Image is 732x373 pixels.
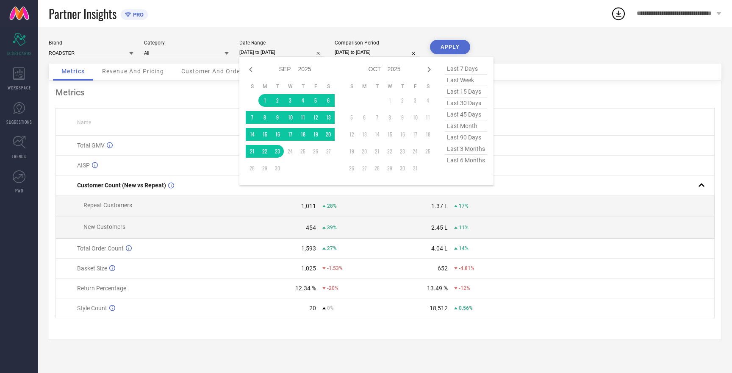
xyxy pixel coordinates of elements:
span: -1.53% [327,265,343,271]
span: last week [445,75,487,86]
span: Partner Insights [49,5,116,22]
td: Fri Sep 19 2025 [309,128,322,141]
td: Mon Oct 27 2025 [358,162,371,175]
td: Wed Oct 22 2025 [383,145,396,158]
span: -12% [459,285,470,291]
td: Sat Sep 13 2025 [322,111,335,124]
th: Friday [409,83,421,90]
th: Wednesday [284,83,297,90]
th: Thursday [297,83,309,90]
span: Metrics [61,68,85,75]
td: Sun Oct 19 2025 [345,145,358,158]
span: Customer And Orders [181,68,246,75]
span: Style Count [77,305,107,312]
td: Wed Oct 01 2025 [383,94,396,107]
div: Comparison Period [335,40,419,46]
td: Mon Sep 22 2025 [258,145,271,158]
td: Tue Oct 14 2025 [371,128,383,141]
td: Thu Oct 09 2025 [396,111,409,124]
span: last 30 days [445,97,487,109]
div: 454 [306,224,316,231]
span: SUGGESTIONS [6,119,32,125]
div: 652 [438,265,448,272]
td: Tue Sep 09 2025 [271,111,284,124]
span: Name [77,120,91,125]
td: Mon Oct 06 2025 [358,111,371,124]
td: Mon Oct 13 2025 [358,128,371,141]
th: Friday [309,83,322,90]
input: Select comparison period [335,48,419,57]
span: Return Percentage [77,285,126,292]
td: Mon Sep 15 2025 [258,128,271,141]
span: 14% [459,245,469,251]
td: Tue Oct 07 2025 [371,111,383,124]
td: Sun Sep 21 2025 [246,145,258,158]
span: 28% [327,203,337,209]
td: Fri Oct 24 2025 [409,145,421,158]
input: Select date range [239,48,324,57]
td: Mon Oct 20 2025 [358,145,371,158]
td: Tue Sep 23 2025 [271,145,284,158]
th: Sunday [246,83,258,90]
td: Sat Oct 04 2025 [421,94,434,107]
td: Fri Sep 26 2025 [309,145,322,158]
td: Sun Sep 07 2025 [246,111,258,124]
td: Wed Sep 24 2025 [284,145,297,158]
td: Tue Sep 02 2025 [271,94,284,107]
span: last 6 months [445,155,487,166]
span: 11% [459,225,469,231]
div: Category [144,40,229,46]
td: Fri Oct 17 2025 [409,128,421,141]
div: 12.34 % [295,285,316,292]
th: Thursday [396,83,409,90]
td: Sun Sep 14 2025 [246,128,258,141]
div: Brand [49,40,133,46]
span: PRO [131,11,144,18]
td: Thu Oct 23 2025 [396,145,409,158]
td: Sat Oct 11 2025 [421,111,434,124]
td: Fri Sep 12 2025 [309,111,322,124]
span: last 90 days [445,132,487,143]
td: Thu Oct 02 2025 [396,94,409,107]
td: Tue Oct 21 2025 [371,145,383,158]
td: Mon Sep 01 2025 [258,94,271,107]
span: last 3 months [445,143,487,155]
td: Sun Sep 28 2025 [246,162,258,175]
td: Sat Sep 20 2025 [322,128,335,141]
td: Sun Oct 05 2025 [345,111,358,124]
span: Basket Size [77,265,107,272]
div: Next month [424,64,434,75]
span: Revenue And Pricing [102,68,164,75]
th: Tuesday [271,83,284,90]
span: Repeat Customers [83,202,132,209]
td: Wed Sep 17 2025 [284,128,297,141]
td: Sat Oct 18 2025 [421,128,434,141]
td: Wed Oct 08 2025 [383,111,396,124]
span: last month [445,120,487,132]
td: Fri Oct 10 2025 [409,111,421,124]
th: Wednesday [383,83,396,90]
div: 2.45 L [431,224,448,231]
td: Fri Oct 03 2025 [409,94,421,107]
td: Thu Sep 18 2025 [297,128,309,141]
th: Monday [358,83,371,90]
td: Sun Oct 12 2025 [345,128,358,141]
span: WORKSPACE [8,84,31,91]
span: last 15 days [445,86,487,97]
span: TRENDS [12,153,26,159]
td: Wed Sep 10 2025 [284,111,297,124]
td: Sat Oct 25 2025 [421,145,434,158]
td: Mon Sep 08 2025 [258,111,271,124]
td: Sat Sep 06 2025 [322,94,335,107]
td: Wed Oct 15 2025 [383,128,396,141]
td: Thu Oct 16 2025 [396,128,409,141]
span: Total Order Count [77,245,124,252]
td: Tue Sep 16 2025 [271,128,284,141]
span: FWD [15,187,23,194]
span: AISP [77,162,90,169]
span: 0% [327,305,334,311]
td: Tue Oct 28 2025 [371,162,383,175]
div: 1.37 L [431,203,448,209]
td: Wed Oct 29 2025 [383,162,396,175]
span: 17% [459,203,469,209]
